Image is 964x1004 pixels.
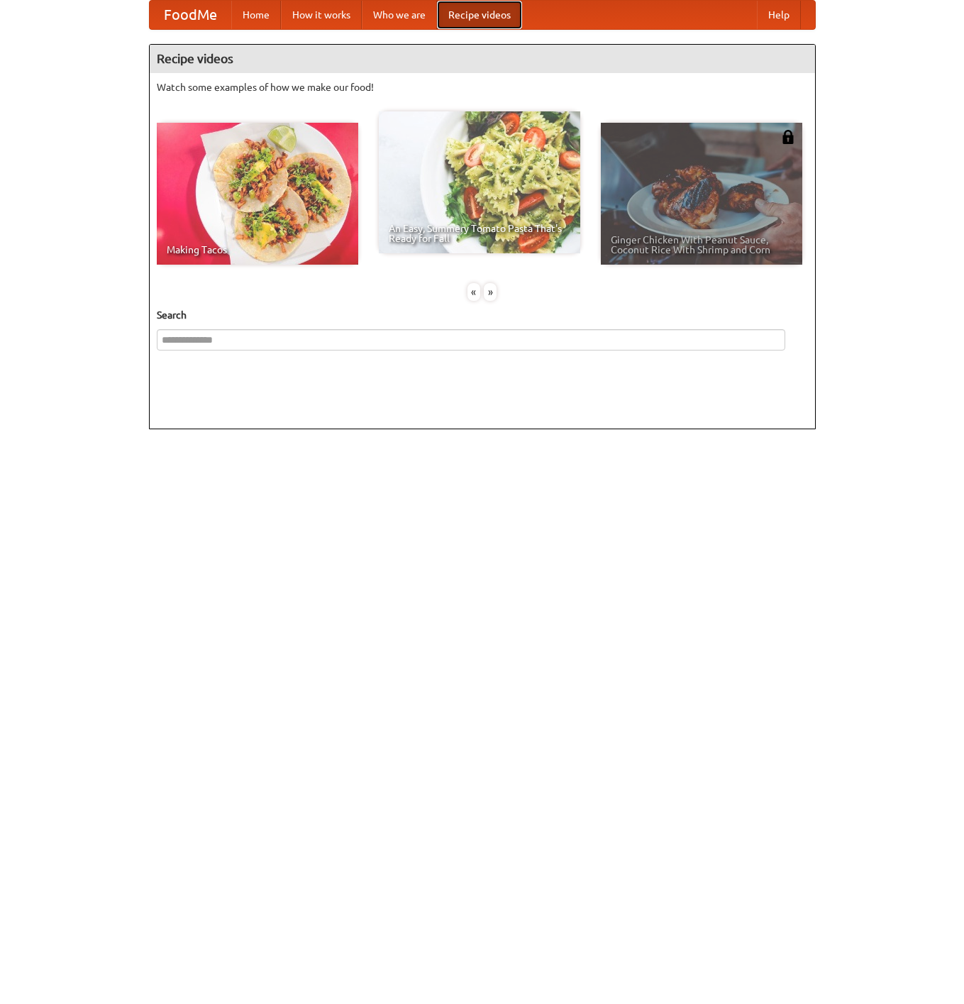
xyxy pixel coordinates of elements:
a: Help [757,1,801,29]
a: FoodMe [150,1,231,29]
a: How it works [281,1,362,29]
span: Making Tacos [167,245,348,255]
h4: Recipe videos [150,45,815,73]
a: Home [231,1,281,29]
a: Who we are [362,1,437,29]
a: Recipe videos [437,1,522,29]
a: An Easy, Summery Tomato Pasta That's Ready for Fall [379,111,580,253]
div: » [484,283,497,301]
span: An Easy, Summery Tomato Pasta That's Ready for Fall [389,224,570,243]
p: Watch some examples of how we make our food! [157,80,808,94]
a: Making Tacos [157,123,358,265]
h5: Search [157,308,808,322]
div: « [467,283,480,301]
img: 483408.png [781,130,795,144]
